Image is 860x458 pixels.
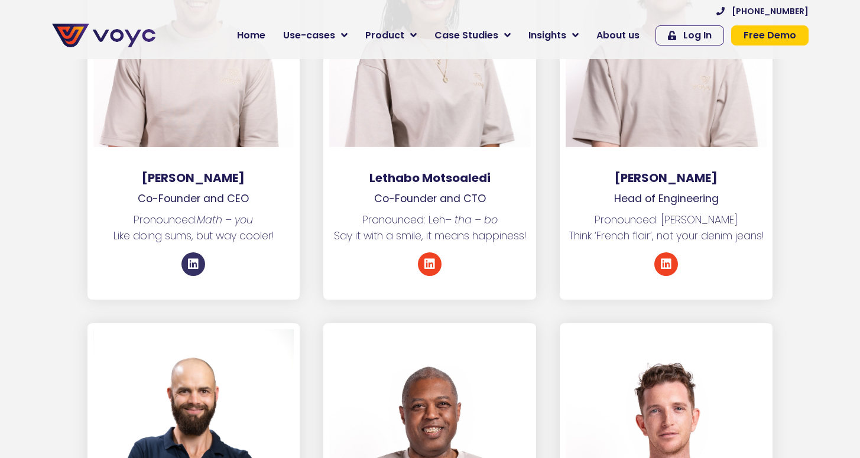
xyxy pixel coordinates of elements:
[87,171,300,185] h3: [PERSON_NAME]
[596,28,640,43] span: About us
[445,213,498,227] em: – tha – bo
[520,24,588,47] a: Insights
[744,31,796,40] span: Free Demo
[283,28,335,43] span: Use-cases
[588,24,648,47] a: About us
[655,25,724,46] a: Log In
[52,24,155,47] img: voyc-full-logo
[731,25,809,46] a: Free Demo
[560,212,773,243] p: Pronounced: [PERSON_NAME] Think ‘French flair’, not your denim jeans!
[323,171,536,185] h3: Lethabo Motsoaledi
[732,7,809,15] span: [PHONE_NUMBER]
[356,24,426,47] a: Product
[197,213,253,227] em: Math – you
[323,212,536,243] p: Pronounced: Leh Say it with a smile, it means happiness!
[560,191,773,206] p: Head of Engineering
[87,212,300,243] p: Pronounced: Like doing sums, but way cooler!
[274,24,356,47] a: Use-cases
[87,191,300,206] p: Co-Founder and CEO
[228,24,274,47] a: Home
[683,31,712,40] span: Log In
[365,28,404,43] span: Product
[716,7,809,15] a: [PHONE_NUMBER]
[528,28,566,43] span: Insights
[323,191,536,206] p: Co-Founder and CTO
[426,24,520,47] a: Case Studies
[237,28,265,43] span: Home
[560,171,773,185] h3: [PERSON_NAME]
[434,28,498,43] span: Case Studies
